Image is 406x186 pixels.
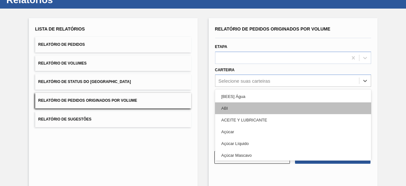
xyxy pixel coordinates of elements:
[35,26,85,31] span: Lista de Relatórios
[219,78,270,84] div: Selecione suas carteiras
[215,91,371,102] div: [BEES] Água
[38,42,85,47] span: Relatório de Pedidos
[215,149,371,161] div: Açúcar Mascavo
[35,93,191,108] button: Relatório de Pedidos Originados por Volume
[35,112,191,127] button: Relatório de Sugestões
[215,45,227,49] label: Etapa
[215,114,371,126] div: ACEITE Y LUBRICANTE
[215,102,371,114] div: ABI
[215,26,331,31] span: Relatório de Pedidos Originados por Volume
[35,56,191,71] button: Relatório de Volumes
[214,151,290,164] button: Limpar
[38,61,87,65] span: Relatório de Volumes
[35,37,191,52] button: Relatório de Pedidos
[215,68,235,72] label: Carteira
[215,138,371,149] div: Açúcar Líquido
[38,79,131,84] span: Relatório de Status do [GEOGRAPHIC_DATA]
[38,117,92,121] span: Relatório de Sugestões
[215,126,371,138] div: Açúcar
[35,74,191,90] button: Relatório de Status do [GEOGRAPHIC_DATA]
[38,98,137,103] span: Relatório de Pedidos Originados por Volume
